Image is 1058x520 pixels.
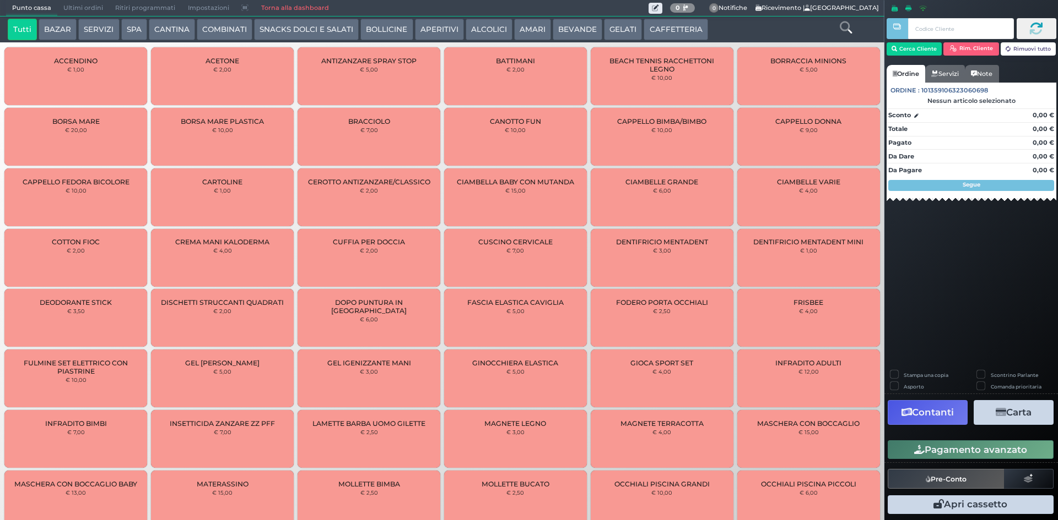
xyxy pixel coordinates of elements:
[308,178,430,186] span: CEROTTO ANTIZANZARE/CLASSICO
[757,419,860,428] span: MASCHERA CON BOCCAGLIO
[651,127,672,133] small: € 10,00
[54,57,98,65] span: ACCENDINO
[197,19,252,41] button: COMBINATI
[66,489,86,496] small: € 13,00
[321,57,417,65] span: ANTIZANZARE SPRAY STOP
[1033,152,1054,160] strong: 0,00 €
[888,152,914,160] strong: Da Dare
[472,359,558,367] span: GINOCCHIERA ELASTICA
[888,111,911,120] strong: Sconto
[415,19,464,41] button: APERITIVI
[676,4,680,12] b: 0
[617,117,706,125] span: CAPPELLO BIMBA/BIMBO
[213,66,231,73] small: € 2,00
[616,298,708,306] span: FODERO PORTA OCCHIALI
[887,65,925,83] a: Ordine
[652,368,671,375] small: € 4,00
[67,429,85,435] small: € 7,00
[14,359,138,375] span: FULMINE SET ELETTRICO CON PIASTRINE
[185,359,260,367] span: GEL [PERSON_NAME]
[482,480,549,488] span: MOLLETTE BUCATO
[921,86,988,95] span: 101359106323060698
[653,247,671,254] small: € 3,00
[761,480,856,488] span: OCCHIALI PISCINA PICCOLI
[505,127,526,133] small: € 10,00
[1033,166,1054,174] strong: 0,00 €
[202,178,242,186] span: CARTOLINE
[800,489,818,496] small: € 6,00
[777,178,840,186] span: CIAMBELLE VARIE
[888,469,1005,489] button: Pre-Conto
[23,178,129,186] span: CAPPELLO FEDORA BICOLORE
[66,187,87,194] small: € 10,00
[614,480,710,488] span: OCCHIALI PISCINA GRANDI
[887,97,1056,105] div: Nessun articolo selezionato
[78,19,119,41] button: SERVIZI
[888,139,911,146] strong: Pagato
[908,18,1013,39] input: Codice Cliente
[484,419,546,428] span: MAGNETE LEGNO
[66,376,87,383] small: € 10,00
[991,383,1041,390] label: Comanda prioritaria
[630,359,693,367] span: GIOCA SPORT SET
[6,1,57,16] span: Punto cassa
[181,117,264,125] span: BORSA MARE PLASTICA
[307,298,431,315] span: DOPO PUNTURA IN [GEOGRAPHIC_DATA]
[1033,125,1054,133] strong: 0,00 €
[254,19,359,41] button: SNACKS DOLCI E SALATI
[653,187,671,194] small: € 6,00
[514,19,551,41] button: AMARI
[39,19,77,41] button: BAZAR
[206,57,239,65] span: ACETONE
[963,181,980,188] strong: Segue
[213,368,231,375] small: € 5,00
[904,371,948,379] label: Stampa una copia
[651,489,672,496] small: € 10,00
[709,3,719,13] span: 0
[506,66,525,73] small: € 2,00
[360,187,378,194] small: € 2,00
[888,440,1054,459] button: Pagamento avanzato
[651,74,672,81] small: € 10,00
[888,400,968,425] button: Contanti
[467,298,564,306] span: FASCIA ELASTICA CAVIGLIA
[360,368,378,375] small: € 3,00
[800,127,818,133] small: € 9,00
[888,166,922,174] strong: Da Pagare
[799,187,818,194] small: € 4,00
[52,117,100,125] span: BORSA MARE
[45,419,107,428] span: INFRADITO BIMBI
[800,66,818,73] small: € 5,00
[490,117,541,125] span: CANOTTO FUN
[974,400,1054,425] button: Carta
[798,429,819,435] small: € 15,00
[653,308,671,314] small: € 2,50
[348,117,390,125] span: BRACCIOLO
[360,489,378,496] small: € 2,50
[620,419,704,428] span: MAGNETE TERRACOTTA
[625,178,698,186] span: CIAMBELLE GRANDE
[214,429,231,435] small: € 7,00
[182,1,235,16] span: Impostazioni
[121,19,147,41] button: SPA
[644,19,708,41] button: CAFFETTERIA
[506,368,525,375] small: € 5,00
[888,125,908,133] strong: Totale
[604,19,642,41] button: GELATI
[360,316,378,322] small: € 6,00
[506,308,525,314] small: € 5,00
[67,66,84,73] small: € 1,00
[505,187,526,194] small: € 15,00
[214,187,231,194] small: € 1,00
[616,238,708,246] span: DENTIFRICIO MENTADENT
[57,1,109,16] span: Ultimi ordini
[904,383,924,390] label: Asporto
[457,178,574,186] span: CIAMBELLA BABY CON MUTANDA
[14,480,137,488] span: MASCHERA CON BOCCAGLIO BABY
[799,308,818,314] small: € 4,00
[360,429,378,435] small: € 2,50
[478,238,553,246] span: CUSCINO CERVICALE
[506,429,525,435] small: € 3,00
[466,19,512,41] button: ALCOLICI
[327,359,411,367] span: GEL IGENIZZANTE MANI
